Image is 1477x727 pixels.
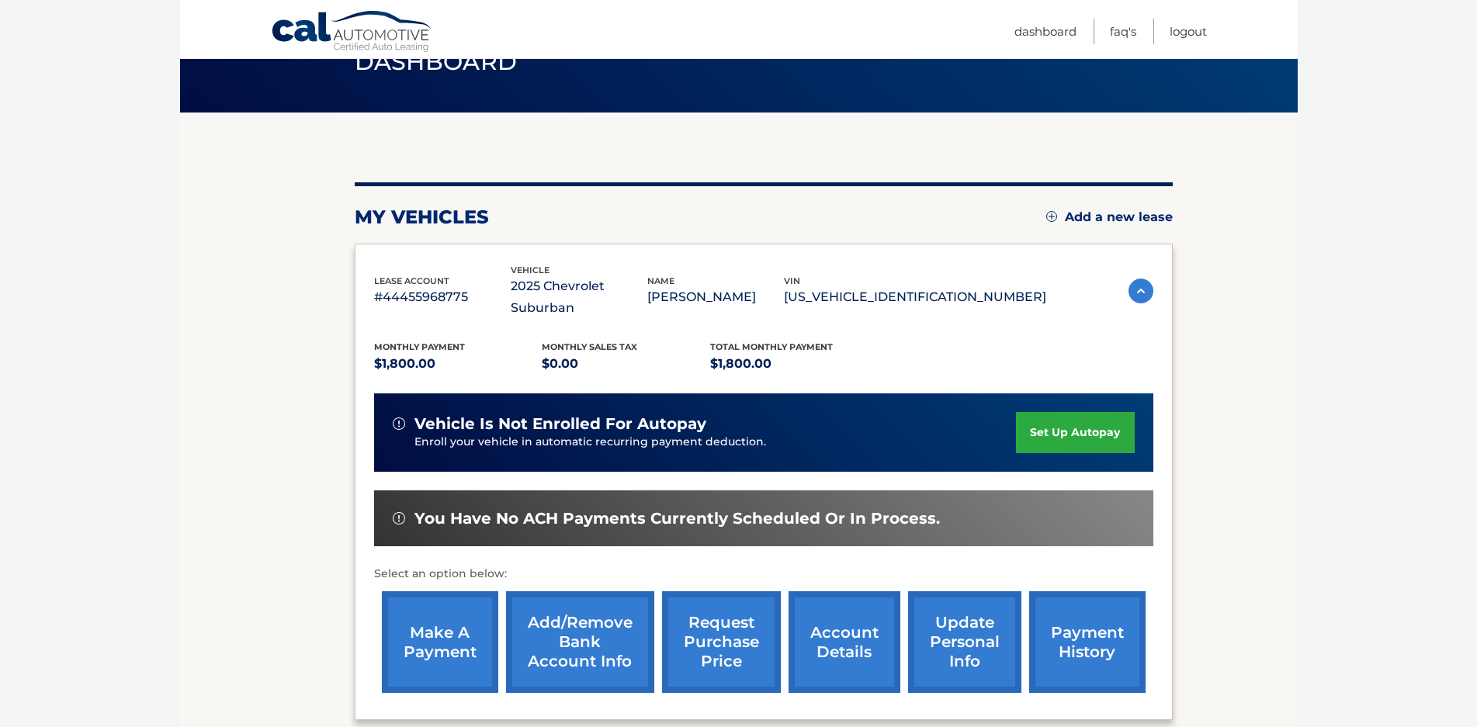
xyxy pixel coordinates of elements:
a: Add/Remove bank account info [506,591,654,693]
a: set up autopay [1016,412,1134,453]
p: [US_VEHICLE_IDENTIFICATION_NUMBER] [784,286,1046,308]
a: Add a new lease [1046,209,1173,225]
p: $1,800.00 [374,353,543,375]
span: name [647,275,674,286]
a: update personal info [908,591,1021,693]
p: #44455968775 [374,286,511,308]
a: request purchase price [662,591,781,693]
p: $1,800.00 [710,353,879,375]
a: payment history [1029,591,1146,693]
p: Select an option below: [374,565,1153,583]
h2: my vehicles [355,206,489,229]
a: FAQ's [1110,19,1136,44]
img: add.svg [1046,211,1057,222]
span: vehicle [511,265,550,275]
a: Cal Automotive [271,10,434,55]
a: account details [789,591,900,693]
p: 2025 Chevrolet Suburban [511,275,647,319]
span: Total Monthly Payment [710,341,833,352]
a: make a payment [382,591,498,693]
img: alert-white.svg [393,512,405,524]
a: Logout [1170,19,1207,44]
p: $0.00 [542,353,710,375]
span: Monthly sales Tax [542,341,637,352]
span: You have no ACH payments currently scheduled or in process. [414,509,940,528]
span: vin [784,275,800,286]
span: vehicle is not enrolled for autopay [414,414,706,434]
p: Enroll your vehicle in automatic recurring payment deduction. [414,434,1017,451]
span: lease account [374,275,449,286]
img: alert-white.svg [393,417,405,430]
span: Monthly Payment [374,341,465,352]
span: Dashboard [355,47,518,76]
img: accordion-active.svg [1129,279,1153,303]
a: Dashboard [1014,19,1077,44]
p: [PERSON_NAME] [647,286,784,308]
